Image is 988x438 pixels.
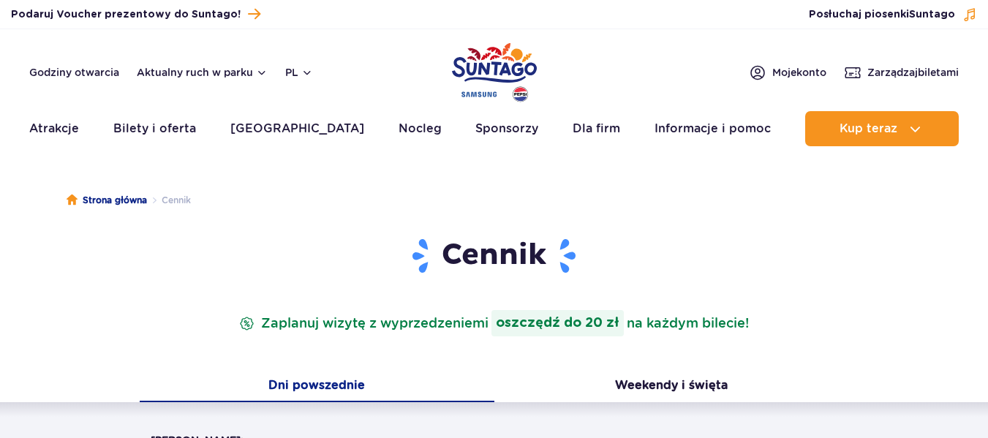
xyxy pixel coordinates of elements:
[113,111,196,146] a: Bilety i oferta
[151,237,838,275] h1: Cennik
[867,65,959,80] span: Zarządzaj biletami
[147,193,191,208] li: Cennik
[137,67,268,78] button: Aktualny ruch w parku
[452,37,537,104] a: Park of Poland
[11,4,260,24] a: Podaruj Voucher prezentowy do Suntago!
[67,193,147,208] a: Strona główna
[772,65,826,80] span: Moje konto
[29,111,79,146] a: Atrakcje
[399,111,442,146] a: Nocleg
[809,7,977,22] button: Posłuchaj piosenkiSuntago
[475,111,538,146] a: Sponsorzy
[805,111,959,146] button: Kup teraz
[749,64,826,81] a: Mojekonto
[655,111,771,146] a: Informacje i pomoc
[844,64,959,81] a: Zarządzajbiletami
[29,65,119,80] a: Godziny otwarcia
[491,310,624,336] strong: oszczędź do 20 zł
[285,65,313,80] button: pl
[236,310,752,336] p: Zaplanuj wizytę z wyprzedzeniem na każdym bilecie!
[573,111,620,146] a: Dla firm
[909,10,955,20] span: Suntago
[140,371,494,402] button: Dni powszednie
[230,111,364,146] a: [GEOGRAPHIC_DATA]
[809,7,955,22] span: Posłuchaj piosenki
[840,122,897,135] span: Kup teraz
[494,371,849,402] button: Weekendy i święta
[11,7,241,22] span: Podaruj Voucher prezentowy do Suntago!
